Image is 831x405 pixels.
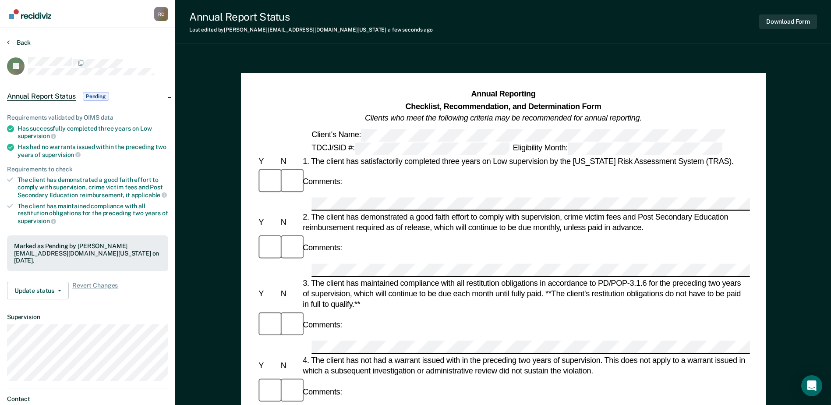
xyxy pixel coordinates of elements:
button: Download Form [759,14,817,29]
span: Annual Report Status [7,92,76,101]
div: The client has demonstrated a good faith effort to comply with supervision, crime victim fees and... [18,176,168,199]
span: applicable [131,192,167,199]
div: Eligibility Month: [511,142,724,155]
span: Revert Changes [72,282,118,299]
span: a few seconds ago [388,27,433,33]
div: The client has maintained compliance with all restitution obligations for the preceding two years of [18,202,168,225]
div: Requirements to check [7,166,168,173]
div: N [279,360,301,371]
div: 1. The client has satisfactorily completed three years on Low supervision by the [US_STATE] Risk ... [301,156,750,166]
div: 4. The client has not had a warrant issued with in the preceding two years of supervision. This d... [301,355,750,376]
div: Has had no warrants issued within the preceding two years of [18,143,168,158]
span: supervision [18,217,56,224]
div: Y [257,288,279,299]
div: N [279,217,301,227]
div: Has successfully completed three years on Low [18,125,168,140]
div: 2. The client has demonstrated a good faith effort to comply with supervision, crime victim fees ... [301,211,750,232]
div: Open Intercom Messenger [801,375,822,396]
div: TDCJ/SID #: [310,142,511,155]
button: Profile dropdown button [154,7,168,21]
div: Requirements validated by OIMS data [7,114,168,121]
span: Pending [83,92,109,101]
button: Update status [7,282,69,299]
div: Comments: [301,176,344,187]
dt: Supervision [7,313,168,321]
button: Back [7,39,31,46]
div: R C [154,7,168,21]
dt: Contact [7,395,168,403]
strong: Checklist, Recommendation, and Determination Form [405,102,601,110]
div: Comments: [301,320,344,330]
span: supervision [18,132,56,139]
div: N [279,156,301,166]
img: Recidiviz [9,9,51,19]
div: Last edited by [PERSON_NAME][EMAIL_ADDRESS][DOMAIN_NAME][US_STATE] [189,27,433,33]
span: supervision [42,151,81,158]
div: Annual Report Status [189,11,433,23]
div: Marked as Pending by [PERSON_NAME][EMAIL_ADDRESS][DOMAIN_NAME][US_STATE] on [DATE]. [14,242,161,264]
div: Comments: [301,243,344,253]
div: Y [257,156,279,166]
div: Y [257,217,279,227]
div: N [279,288,301,299]
em: Clients who meet the following criteria may be recommended for annual reporting. [365,114,642,122]
div: Comments: [301,386,344,397]
div: 3. The client has maintained compliance with all restitution obligations in accordance to PD/POP-... [301,278,750,310]
strong: Annual Reporting [471,90,535,99]
div: Y [257,360,279,371]
div: Client's Name: [310,129,727,141]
